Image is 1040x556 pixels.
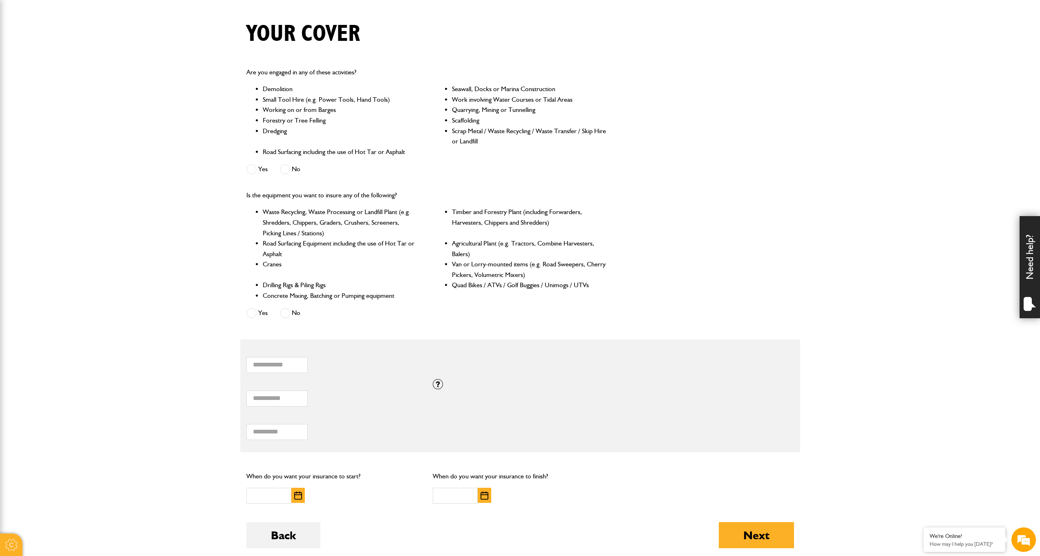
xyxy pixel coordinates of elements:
[263,94,418,105] li: Small Tool Hire (e.g. Power Tools, Hand Tools)
[433,471,607,482] p: When do you want your insurance to finish?
[452,259,607,280] li: Van or Lorry-mounted items (e.g. Road Sweepers, Cherry Pickers, Volumetric Mixers)
[263,238,418,259] li: Road Surfacing Equipment including the use of Hot Tar or Asphalt
[452,84,607,94] li: Seawall, Docks or Marina Construction
[11,148,149,245] textarea: Type your message and hit 'Enter'
[930,533,999,540] div: We're Online!
[294,491,302,500] img: Choose date
[42,46,137,56] div: Chat with us now
[481,491,488,500] img: Choose date
[246,471,421,482] p: When do you want your insurance to start?
[452,115,607,126] li: Scaffolding
[11,76,149,94] input: Enter your last name
[452,105,607,115] li: Quarrying, Mining or Tunnelling
[263,84,418,94] li: Demolition
[11,124,149,142] input: Enter your phone number
[134,4,154,24] div: Minimize live chat window
[14,45,34,57] img: d_20077148190_company_1631870298795_20077148190
[452,126,607,147] li: Scrap Metal / Waste Recycling / Waste Transfer / Skip Hire or Landfill
[930,541,999,547] p: How may I help you today?
[263,290,418,301] li: Concrete Mixing, Batching or Pumping equipment
[246,67,607,78] p: Are you engaged in any of these activities?
[452,207,607,238] li: Timber and Forestry Plant (including Forwarders, Harvesters, Chippers and Shredders)
[263,126,418,147] li: Dredging
[111,252,148,263] em: Start Chat
[452,94,607,105] li: Work involving Water Courses or Tidal Areas
[263,280,418,290] li: Drilling Rigs & Piling Rigs
[263,147,418,157] li: Road Surfacing including the use of Hot Tar or Asphalt
[246,522,320,548] button: Back
[246,190,607,201] p: Is the equipment you want to insure any of the following?
[280,164,300,174] label: No
[280,308,300,318] label: No
[263,207,418,238] li: Waste Recycling, Waste Processing or Landfill Plant (e.g. Shredders, Chippers, Graders, Crushers,...
[246,20,360,48] h1: Your cover
[263,105,418,115] li: Working on or from Barges
[452,280,607,290] li: Quad Bikes / ATVs / Golf Buggies / Unimogs / UTVs
[11,100,149,118] input: Enter your email address
[263,259,418,280] li: Cranes
[246,164,268,174] label: Yes
[263,115,418,126] li: Forestry or Tree Felling
[246,308,268,318] label: Yes
[719,522,794,548] button: Next
[452,238,607,259] li: Agricultural Plant (e.g. Tractors, Combine Harvesters, Balers)
[1020,216,1040,318] div: Need help?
